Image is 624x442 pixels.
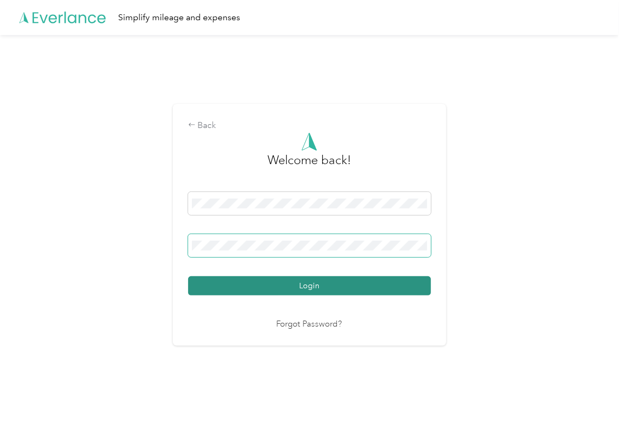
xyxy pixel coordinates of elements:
[188,276,431,295] button: Login
[277,318,342,331] a: Forgot Password?
[563,381,624,442] iframe: Everlance-gr Chat Button Frame
[118,11,240,25] div: Simplify mileage and expenses
[188,119,431,132] div: Back
[267,151,351,181] h3: greeting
